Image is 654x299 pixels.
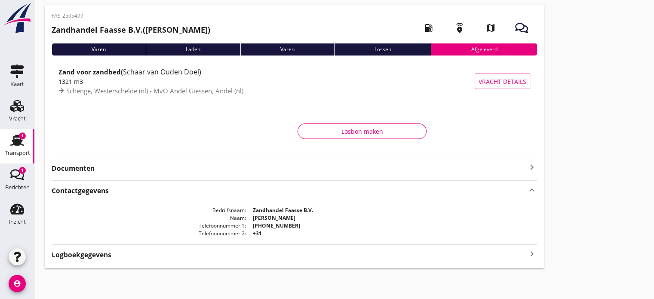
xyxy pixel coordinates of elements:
strong: [PERSON_NAME] [253,214,295,222]
dt: Bedrijfsnaam [52,207,246,214]
strong: Zandhandel Faasse B.V. [253,207,313,214]
div: Afgeleverd [431,43,537,55]
a: Zand voor zandbed(Schaar van Ouden Doel)1321 m3Schenge, Westerschelde (nl) - MvO Andel Giessen, A... [52,62,537,100]
strong: Zand voor zandbed [58,68,121,76]
dt: Telefoonnummer 2 [52,230,246,237]
i: local_gas_station [417,16,441,40]
div: Losbon maken [305,127,419,136]
span: Schenge, Westerschelde (nl) - MvO Andel Giessen, Andel (nl) [66,86,243,95]
p: FAS-2505499 [52,12,210,20]
i: account_circle [9,275,26,292]
strong: Documenten [52,163,527,173]
div: 1 [19,167,26,174]
div: 1321 m3 [58,77,475,86]
h2: ([PERSON_NAME]) [52,24,210,36]
div: Inzicht [9,219,26,225]
i: emergency_share [448,16,472,40]
i: keyboard_arrow_right [527,248,537,260]
dt: Telefoonnummer 1 [52,222,246,230]
div: Vracht [9,116,26,121]
dt: Naam [52,214,246,222]
div: Kaart [10,81,24,87]
div: 1 [19,133,26,139]
div: Varen [52,43,146,55]
div: Laden [146,43,240,55]
img: logo-small.a267ee39.svg [2,2,33,34]
strong: +31 [253,230,262,237]
strong: Zandhandel Faasse B.V. [52,25,143,35]
div: Varen [240,43,335,55]
i: keyboard_arrow_right [527,162,537,173]
div: Transport [5,150,30,156]
div: Lossen [334,43,431,55]
strong: Contactgegevens [52,186,109,196]
button: Losbon maken [298,123,427,139]
i: keyboard_arrow_up [527,184,537,196]
i: map [479,16,503,40]
div: Berichten [5,185,30,190]
strong: [PHONE_NUMBER] [253,222,300,229]
button: Vracht details [475,74,530,89]
span: Vracht details [479,77,526,86]
span: (Schaar van Ouden Doel) [121,67,201,77]
strong: Logboekgegevens [52,250,111,260]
